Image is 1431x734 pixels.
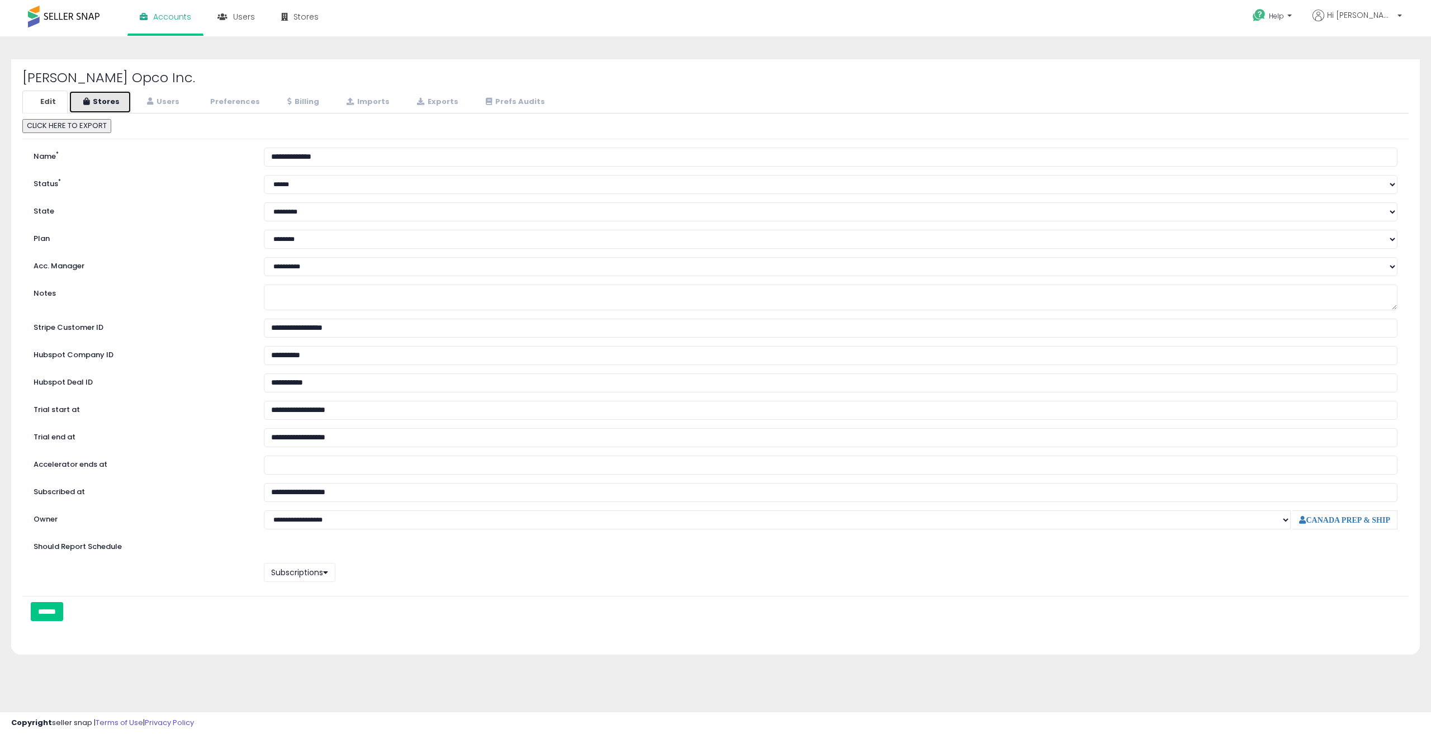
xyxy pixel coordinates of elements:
[1327,10,1394,21] span: Hi [PERSON_NAME]
[25,373,255,388] label: Hubspot Deal ID
[264,563,335,582] button: Subscriptions
[1269,11,1284,21] span: Help
[25,202,255,217] label: State
[22,70,1409,85] h2: [PERSON_NAME] Opco Inc.
[25,319,255,333] label: Stripe Customer ID
[25,285,255,299] label: Notes
[402,91,470,113] a: Exports
[22,91,68,113] a: Edit
[132,91,191,113] a: Users
[11,717,52,728] strong: Copyright
[25,257,255,272] label: Acc. Manager
[11,718,194,728] div: seller snap | |
[34,542,122,552] label: Should Report Schedule
[233,11,255,22] span: Users
[153,11,191,22] span: Accounts
[22,119,111,133] button: CLICK HERE TO EXPORT
[25,346,255,361] label: Hubspot Company ID
[25,175,255,190] label: Status
[25,148,255,162] label: Name
[25,230,255,244] label: Plan
[145,717,194,728] a: Privacy Policy
[192,91,272,113] a: Preferences
[69,91,131,113] a: Stores
[471,91,557,113] a: Prefs Audits
[34,514,58,525] label: Owner
[332,91,401,113] a: Imports
[25,428,255,443] label: Trial end at
[25,401,255,415] label: Trial start at
[1312,10,1402,35] a: Hi [PERSON_NAME]
[25,456,255,470] label: Accelerator ends at
[96,717,143,728] a: Terms of Use
[293,11,319,22] span: Stores
[1252,8,1266,22] i: Get Help
[273,91,331,113] a: Billing
[25,483,255,498] label: Subscribed at
[1299,516,1390,524] a: CANADA PREP & SHIP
